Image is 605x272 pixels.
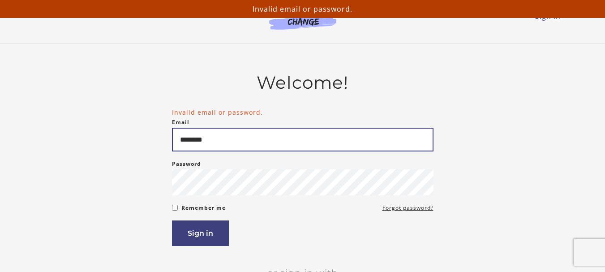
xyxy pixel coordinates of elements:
button: Sign in [172,220,229,246]
label: Email [172,117,189,128]
label: Remember me [181,203,226,213]
p: Invalid email or password. [4,4,601,14]
img: Agents of Change Logo [260,9,346,30]
label: Password [172,159,201,169]
h2: Welcome! [172,72,433,93]
li: Invalid email or password. [172,108,433,117]
a: Forgot password? [382,203,433,213]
